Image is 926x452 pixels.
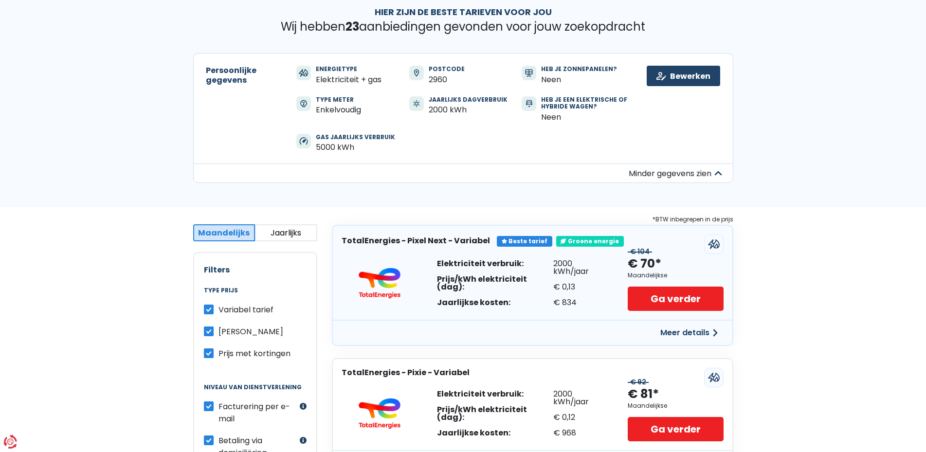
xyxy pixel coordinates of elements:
h3: TotalEnergies - Pixel Next - Variabel [342,236,490,245]
div: € 81* [628,386,659,402]
div: Elektriciteit verbruik: [437,260,553,268]
div: Prijs/kWh elektriciteit (dag): [437,406,553,421]
span: Variabel tarief [218,304,273,315]
button: Maandelijks [193,224,255,241]
div: 2000 kWh/jaar [553,260,609,275]
div: 2960 [429,75,465,84]
div: Elektriciteit verbruik: [437,390,553,398]
img: svg+xml;base64,PHN2ZyB3aWR0aD0iMjYiIGhlaWdodD0iMjIiIHZpZXdCb3g9IjAgMCAyNiAyMiIgZmlsbD0ibm9uZSIgeG... [299,69,308,77]
div: € 0,13 [553,283,609,291]
img: TotalEnergies [350,398,409,429]
p: Wij hebben aanbiedingen gevonden voor jouw zoekopdracht [193,20,733,34]
img: svg+xml;base64,PHN2ZyB3aWR0aD0iMTQiIGhlaWdodD0iMTgiIHZpZXdCb3g9IjAgMCAxNCAxOCIgZmlsbD0ibm9uZSIgeG... [526,100,532,108]
div: Elektriciteit + gas [316,75,381,84]
div: € 834 [553,299,609,307]
div: Type meter [316,96,361,103]
div: Heb je zonnepanelen? [541,66,617,72]
div: Jaarlijkse kosten: [437,429,553,437]
div: € 92 [628,378,649,386]
legend: Type prijs [204,287,307,304]
div: Jaarlijkse kosten: [437,299,553,307]
button: Meer details [654,324,724,342]
div: € 70* [628,256,661,272]
div: Gas jaarlijks verbruik [316,134,395,141]
h2: Filters [204,265,307,274]
h2: Persoonlijke gegevens [206,66,279,84]
div: 2000 kWh/jaar [553,390,609,406]
img: svg+xml;base64,PHN2ZyB3aWR0aD0iMTQiIGhlaWdodD0iMTYiIHZpZXdCb3g9IjAgMCAxNCAxNiIgZmlsbD0ibm9uZSIgeG... [300,100,307,108]
label: Facturering per e-mail [218,400,297,425]
div: Heb je een elektrische of hybride wagen? [541,96,630,110]
img: TotalEnergies [350,268,409,299]
div: € 0,12 [553,414,609,421]
span: 23 [345,18,359,35]
span: Prijs met kortingen [218,348,291,359]
div: € 968 [553,429,609,437]
div: Neen [541,75,617,84]
h1: Hier zijn de beste tarieven voor jou [193,7,733,18]
div: Maandelijkse [628,272,667,279]
div: € 104 [628,248,652,256]
div: Prijs/kWh elektriciteit (dag): [437,275,553,291]
img: svg+xml;base64,PHN2ZyB3aWR0aD0iMTYiIGhlaWdodD0iMTQiIHZpZXdCb3g9IjAgMCAxNiAxNCIgZmlsbD0ibm9uZSIgeG... [299,137,308,145]
div: Groene energie [556,236,624,247]
img: icn-consumptionDay.a83439f.svg [413,100,420,108]
div: 5000 kWh [316,143,395,152]
div: Maandelijkse [628,402,667,409]
div: Beste tarief [497,236,552,247]
img: svg+xml;base64,PHN2ZyB3aWR0aD0iMTYiIGhlaWdodD0iMTYiIHZpZXdCb3g9IjAgMCAxNiAxNiIgZmlsbD0ibm9uZSIgeG... [525,69,533,77]
img: icn-zipCode.973faa1.svg [414,69,419,77]
button: Jaarlijks [255,224,317,241]
a: Bewerken [647,66,720,86]
a: Ga verder [628,417,723,441]
div: *BTW inbegrepen in de prijs [332,214,733,225]
div: Energietype [316,66,381,72]
a: Ga verder [628,287,723,311]
h3: TotalEnergies - Pixie - Variabel [342,368,470,377]
div: 2000 kWh [429,105,508,114]
div: Neen [541,112,630,122]
div: Postcode [429,66,465,72]
button: Minder gegevens zien [193,163,733,183]
legend: Niveau van dienstverlening [204,384,307,400]
span: [PERSON_NAME] [218,326,283,337]
div: Enkelvoudig [316,105,361,114]
div: Jaarlijks dagverbruik [429,96,508,103]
